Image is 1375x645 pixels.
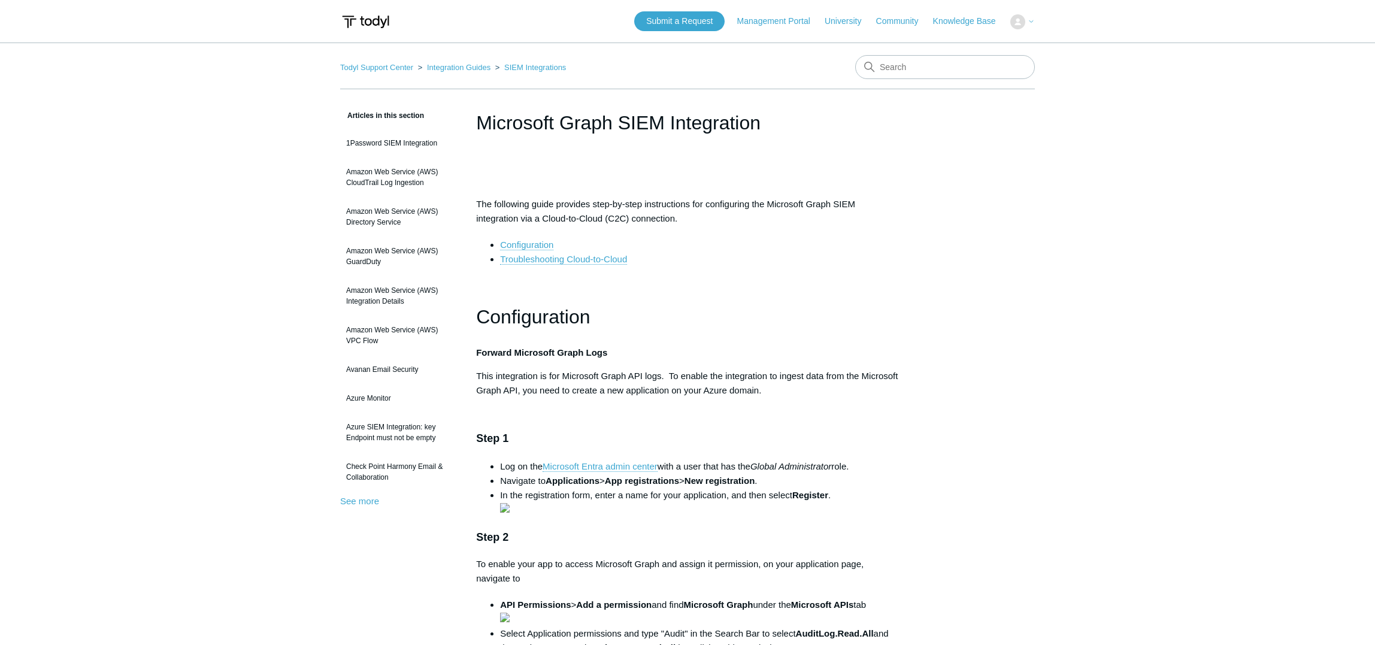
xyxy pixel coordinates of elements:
[634,11,725,31] a: Submit a Request
[476,369,899,398] p: This integration is for Microsoft Graph API logs. To enable the integration to ingest data from t...
[340,11,391,33] img: Todyl Support Center Help Center home page
[416,63,493,72] li: Integration Guides
[750,461,831,471] em: Global Administrator
[476,557,899,586] p: To enable your app to access Microsoft Graph and assign it permission, on your application page, ...
[476,197,899,226] p: The following guide provides step-by-step instructions for configuring the Microsoft Graph SIEM i...
[825,15,873,28] a: University
[476,302,899,332] h1: Configuration
[684,599,753,610] strong: Microsoft Graph
[340,240,458,273] a: Amazon Web Service (AWS) GuardDuty
[500,254,627,265] a: Troubleshooting Cloud-to-Cloud
[340,161,458,194] a: Amazon Web Service (AWS) CloudTrail Log Ingestion
[504,63,566,72] a: SIEM Integrations
[543,461,658,472] a: Microsoft Entra admin center
[340,387,458,410] a: Azure Monitor
[340,200,458,234] a: Amazon Web Service (AWS) Directory Service
[500,488,899,517] li: In the registration form, enter a name for your application, and then select .
[476,108,899,137] h1: Microsoft Graph SIEM Integration
[792,490,828,500] strong: Register
[500,240,553,250] a: Configuration
[685,476,755,486] strong: New registration
[340,416,458,449] a: Azure SIEM Integration: key Endpoint must not be empty
[493,63,567,72] li: SIEM Integrations
[340,63,416,72] li: Todyl Support Center
[933,15,1008,28] a: Knowledge Base
[476,347,607,358] strong: Forward Microsoft Graph Logs
[855,55,1035,79] input: Search
[500,598,899,626] li: > and find under the tab
[546,476,599,486] strong: Applications
[476,529,899,546] h3: Step 2
[340,279,458,313] a: Amazon Web Service (AWS) Integration Details
[876,15,931,28] a: Community
[340,132,458,155] a: 1Password SIEM Integration
[500,613,510,622] img: 39969852509075
[340,455,458,489] a: Check Point Harmony Email & Collaboration
[340,358,458,381] a: Avanan Email Security
[576,599,652,610] strong: Add a permission
[340,496,379,506] a: See more
[500,503,510,513] img: 39969852501395
[340,111,424,120] span: Articles in this section
[500,599,571,610] strong: API Permissions
[737,15,822,28] a: Management Portal
[500,474,899,488] li: Navigate to > > .
[427,63,490,72] a: Integration Guides
[605,476,679,486] strong: App registrations
[796,628,874,638] strong: AuditLog.Read.All
[340,319,458,352] a: Amazon Web Service (AWS) VPC Flow
[500,459,899,474] li: Log on the with a user that has the role.
[340,63,413,72] a: Todyl Support Center
[791,599,853,610] strong: Microsoft APIs
[476,430,899,447] h3: Step 1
